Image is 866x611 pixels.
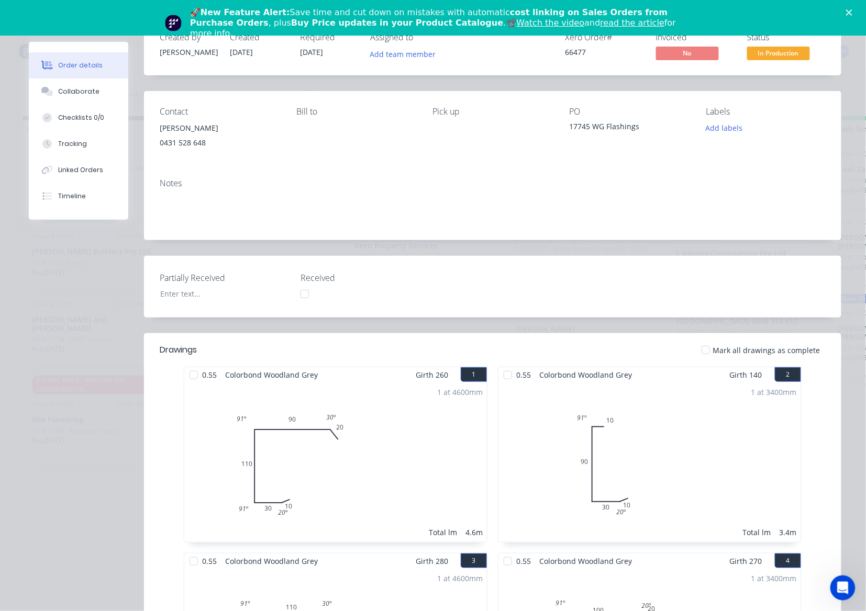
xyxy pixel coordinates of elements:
[296,107,416,117] div: Bill to
[846,9,857,16] div: Close
[433,107,553,117] div: Pick up
[535,367,636,382] span: Colorbond Woodland Grey
[300,47,323,57] span: [DATE]
[437,573,483,584] div: 1 at 4600mm
[601,18,665,28] a: read the article
[184,382,487,542] div: 01030110902091º91º20º30º1 at 4600mmTotal lm4.6m
[437,387,483,398] div: 1 at 4600mm
[830,575,856,601] iframe: Intercom live chat
[465,527,483,538] div: 4.6m
[364,47,441,61] button: Add team member
[301,271,431,284] label: Received
[461,553,487,568] button: 3
[160,121,280,154] div: [PERSON_NAME]0431 528 648
[751,573,797,584] div: 1 at 3400mm
[780,527,797,538] div: 3.4m
[58,61,103,70] div: Order details
[29,78,128,105] button: Collaborate
[58,191,86,201] div: Timeline
[160,271,291,284] label: Partially Received
[190,7,668,28] b: cost linking on Sales Orders from Purchase Orders
[498,382,801,542] div: 01090301091º20º1 at 3400mmTotal lm3.4m
[535,553,636,569] span: Colorbond Woodland Grey
[429,527,457,538] div: Total lm
[198,553,221,569] span: 0.55
[656,47,719,60] span: No
[160,344,197,356] div: Drawings
[416,367,448,382] span: Girth 260
[512,553,535,569] span: 0.55
[747,32,826,42] div: Status
[512,367,535,382] span: 0.55
[730,367,762,382] span: Girth 140
[300,32,358,42] div: Required
[190,7,684,39] div: 🚀 Save time and cut down on mistakes with automatic , plus .📽️ and for more info.
[221,553,322,569] span: Colorbond Woodland Grey
[743,527,771,538] div: Total lm
[706,107,826,117] div: Labels
[29,131,128,157] button: Tracking
[565,47,643,58] div: 66477
[165,15,182,31] img: Profile image for Team
[775,553,801,568] button: 4
[370,32,475,42] div: Assigned to
[58,165,103,175] div: Linked Orders
[700,121,748,135] button: Add labels
[747,47,810,62] button: In Production
[656,32,735,42] div: Invoiced
[517,18,585,28] a: Watch the video
[221,367,322,382] span: Colorbond Woodland Grey
[730,553,762,569] span: Girth 270
[569,121,689,135] div: 17745 WG Flashings
[201,7,290,17] b: New Feature Alert:
[29,157,128,183] button: Linked Orders
[416,553,448,569] span: Girth 280
[198,367,221,382] span: 0.55
[569,107,689,117] div: PO
[230,32,287,42] div: Created
[29,183,128,209] button: Timeline
[29,105,128,131] button: Checklists 0/0
[461,367,487,382] button: 1
[751,387,797,398] div: 1 at 3400mm
[29,52,128,78] button: Order details
[58,87,99,96] div: Collaborate
[370,47,441,61] button: Add team member
[160,178,826,188] div: Notes
[160,107,280,117] div: Contact
[713,345,820,356] span: Mark all drawings as complete
[160,32,217,42] div: Created by
[230,47,253,57] span: [DATE]
[58,139,87,149] div: Tracking
[565,32,643,42] div: Xero Order #
[58,113,104,122] div: Checklists 0/0
[160,47,217,58] div: [PERSON_NAME]
[160,121,280,135] div: [PERSON_NAME]
[160,135,280,150] div: 0431 528 648
[747,47,810,60] span: In Production
[775,367,801,382] button: 2
[291,18,503,28] b: Buy Price updates in your Product Catalogue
